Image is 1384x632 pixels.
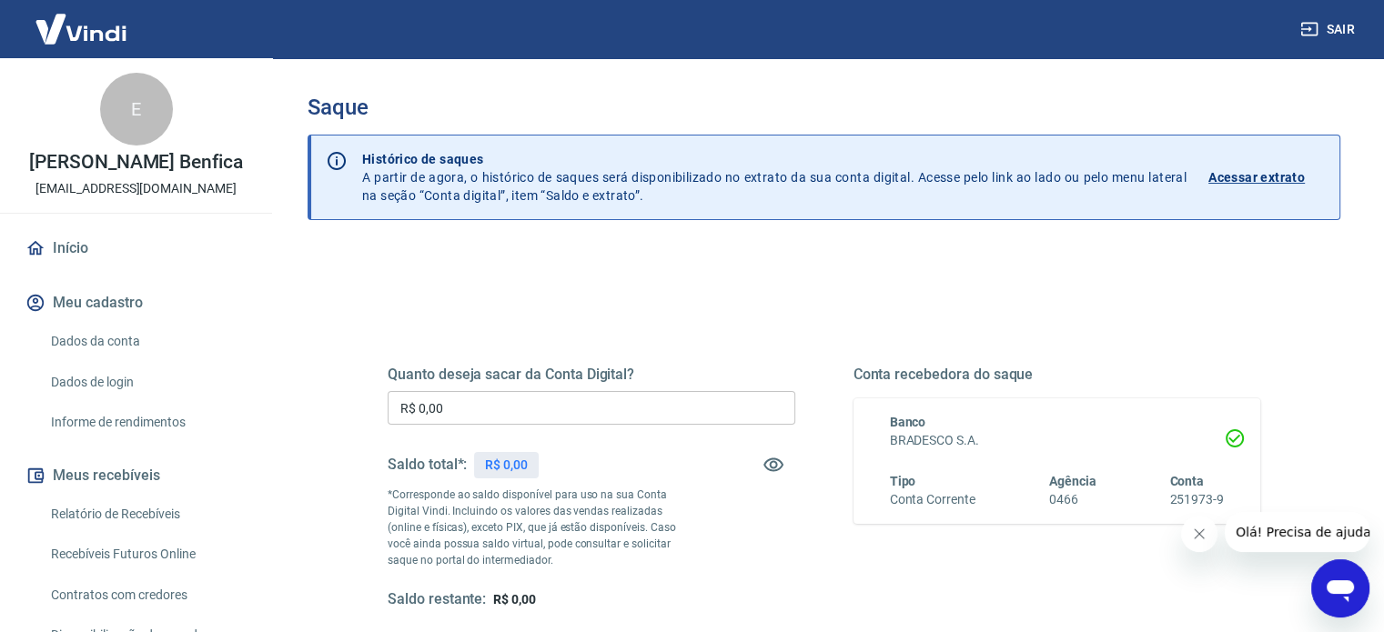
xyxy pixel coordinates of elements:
[1181,516,1217,552] iframe: Fechar mensagem
[22,1,140,56] img: Vindi
[100,73,173,145] div: E
[890,431,1225,450] h6: BRADESCO S.A.
[1208,150,1325,205] a: Acessar extrato
[35,179,237,198] p: [EMAIL_ADDRESS][DOMAIN_NAME]
[1208,168,1305,186] p: Acessar extrato
[1297,13,1362,46] button: Sair
[388,456,467,474] h5: Saldo total*:
[362,150,1187,205] p: A partir de agora, o histórico de saques será disponibilizado no extrato da sua conta digital. Ac...
[1169,490,1224,509] h6: 251973-9
[44,496,250,533] a: Relatório de Recebíveis
[493,592,536,607] span: R$ 0,00
[22,283,250,323] button: Meu cadastro
[44,404,250,441] a: Informe de rendimentos
[1169,474,1204,488] span: Conta
[1311,559,1369,617] iframe: Botão para abrir a janela de mensagens
[388,590,486,609] h5: Saldo restante:
[44,364,250,401] a: Dados de login
[362,150,1187,168] p: Histórico de saques
[1049,474,1096,488] span: Agência
[22,456,250,496] button: Meus recebíveis
[388,366,795,384] h5: Quanto deseja sacar da Conta Digital?
[1225,512,1369,552] iframe: Mensagem da empresa
[485,456,528,475] p: R$ 0,00
[890,474,916,488] span: Tipo
[854,366,1261,384] h5: Conta recebedora do saque
[890,415,926,429] span: Banco
[22,228,250,268] a: Início
[29,153,243,172] p: [PERSON_NAME] Benfica
[388,487,693,568] p: *Corresponde ao saldo disponível para uso na sua Conta Digital Vindi. Incluindo os valores das ve...
[890,490,975,509] h6: Conta Corrente
[44,577,250,614] a: Contratos com credores
[308,95,1340,120] h3: Saque
[44,536,250,573] a: Recebíveis Futuros Online
[11,13,153,27] span: Olá! Precisa de ajuda?
[1049,490,1096,509] h6: 0466
[44,323,250,360] a: Dados da conta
